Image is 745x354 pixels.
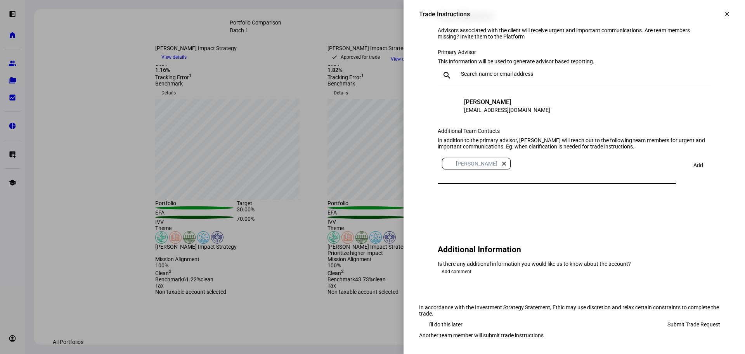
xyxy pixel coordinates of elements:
div: [PERSON_NAME] [464,98,550,106]
div: [EMAIL_ADDRESS][DOMAIN_NAME] [464,106,550,114]
mat-icon: search [438,71,456,80]
span: Add [693,162,703,168]
mat-icon: clear [724,10,731,17]
div: BM [442,98,458,114]
button: Add [685,157,711,173]
div: Trade Instructions [419,10,470,18]
input: Search name or email address [461,71,708,77]
div: In addition to the primary advisor, [PERSON_NAME] will reach out to the following team members fo... [438,137,711,150]
div: Additional Team Contacts [438,128,711,134]
div: This information will be used to generate advisor based reporting. [438,58,711,65]
div: In accordance with the Investment Strategy Statement, Ethic may use discretion and relax certain ... [419,304,729,317]
div: Primary Advisor [438,49,711,55]
div: Is there any additional information you would like us to know about the account? [438,261,711,267]
div: Advisors associated with the client will receive urgent and important communications. Are team me... [438,27,711,40]
span: I'll do this later [428,317,463,332]
button: I'll do this later [419,317,472,332]
span: Submit Trade Request [667,317,720,332]
button: Add comment [438,267,475,276]
span: [PERSON_NAME] [456,160,497,167]
button: Submit Trade Request [658,317,729,332]
a: Another team member will submit trade instructions [419,332,544,338]
span: Add comment [442,267,471,276]
h2: Additional Information [438,245,711,254]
